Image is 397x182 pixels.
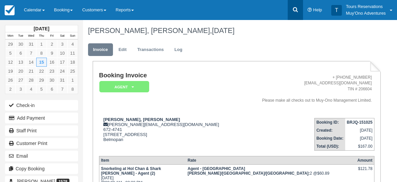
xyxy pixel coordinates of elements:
a: 31 [57,76,67,85]
a: Customer Print [5,138,78,149]
h1: [PERSON_NAME], [PERSON_NAME], [88,27,376,35]
a: 31 [26,40,36,49]
a: 28 [26,76,36,85]
a: 2 [5,85,16,94]
strong: [DATE] [34,26,49,31]
i: Help [308,8,312,12]
a: 26 [5,76,16,85]
th: Sat [57,32,67,40]
button: Check-in [5,100,78,111]
a: 16 [47,58,57,67]
a: 30 [16,40,26,49]
a: 6 [47,85,57,94]
button: Email [5,151,78,161]
th: Tue [16,32,26,40]
a: 7 [26,49,36,58]
img: checkfront-main-nav-mini-logo.png [5,5,15,15]
td: [DATE] [345,134,374,142]
a: 27 [16,76,26,85]
a: 6 [16,49,26,58]
a: 1 [36,40,47,49]
a: 5 [5,49,16,58]
a: 30 [47,76,57,85]
a: 14 [26,58,36,67]
a: 4 [26,85,36,94]
th: Total (USD): [315,142,345,151]
a: Edit [114,43,132,56]
a: 20 [16,67,26,76]
a: 3 [57,40,67,49]
a: 5 [36,85,47,94]
a: Log [169,43,187,56]
th: Wed [26,32,36,40]
a: 13 [16,58,26,67]
a: 8 [36,49,47,58]
strong: BRJQ-151025 [347,120,372,125]
a: 10 [57,49,67,58]
button: Add Payment [5,113,78,123]
th: Rate [186,156,356,164]
div: $121.78 [357,166,372,176]
a: Transactions [132,43,169,56]
em: AGENT [99,81,149,93]
strong: [PERSON_NAME], [PERSON_NAME] [103,117,180,122]
a: Staff Print [5,125,78,136]
a: 2 [47,40,57,49]
a: 19 [5,67,16,76]
th: Item [99,156,186,164]
strong: Agent - San Pedro/Belize City/Caye Caulker [188,166,310,176]
td: $167.00 [345,142,374,151]
th: Fri [47,32,57,40]
a: 21 [26,67,36,76]
a: 24 [57,67,67,76]
a: Invoice [88,43,113,56]
div: [PERSON_NAME][EMAIL_ADDRESS][DOMAIN_NAME] 672-4741 [STREET_ADDRESS] Belmopan [99,117,240,150]
a: 4 [67,40,78,49]
a: 3 [16,85,26,94]
td: [DATE] [345,126,374,134]
a: AGENT [99,81,147,93]
th: Thu [36,32,47,40]
th: Created: [315,126,345,134]
th: Booking ID: [315,118,345,126]
strong: Snorkeling at Hol Chan & Shark [PERSON_NAME] - Agent (2) [101,166,161,176]
p: Muy'Ono Adventures [346,10,386,17]
a: 12 [5,58,16,67]
th: Sun [67,32,78,40]
p: Tours Reservations [346,3,386,10]
a: 22 [36,67,47,76]
a: 29 [5,40,16,49]
a: 9 [47,49,57,58]
a: 1 [67,76,78,85]
h1: Booking Invoice [99,72,240,79]
button: Copy Booking [5,163,78,174]
span: [DATE] [212,26,235,35]
th: Mon [5,32,16,40]
address: + [PHONE_NUMBER] [EMAIL_ADDRESS][DOMAIN_NAME] TIN # 206604 Please make all checks out to Muy-Ono ... [243,75,372,103]
th: Booking Date: [315,134,345,142]
a: 15 [36,58,47,67]
th: Amount [356,156,374,164]
a: 17 [57,58,67,67]
div: T [331,5,342,16]
a: 25 [67,67,78,76]
a: 7 [57,85,67,94]
span: $60.89 [317,171,330,176]
a: 11 [67,49,78,58]
a: 8 [67,85,78,94]
a: 23 [47,67,57,76]
a: 29 [36,76,47,85]
span: Help [313,7,322,12]
a: 18 [67,58,78,67]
